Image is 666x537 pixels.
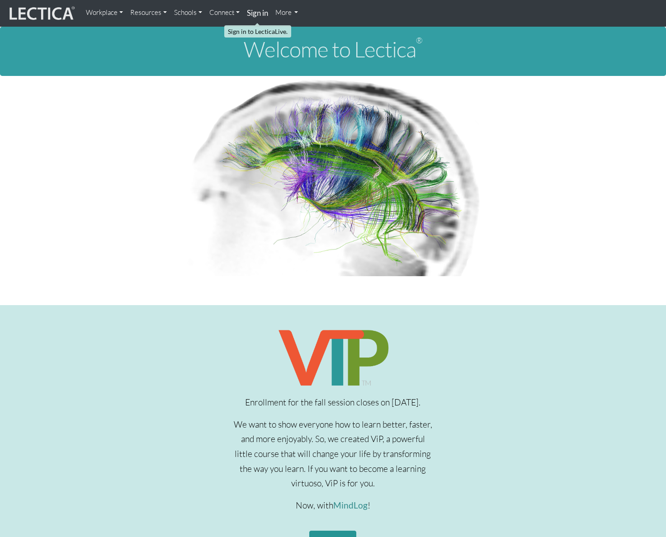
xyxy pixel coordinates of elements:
a: MindLog [333,500,368,510]
a: Workplace [82,4,127,22]
a: Schools [170,4,206,22]
h1: Welcome to Lectica [7,38,659,61]
a: Connect [206,4,243,22]
p: We want to show everyone how to learn better, faster, and more enjoyably. So, we created ViP, a p... [234,417,432,491]
sup: ® [416,35,422,45]
img: Human Connectome Project Image [183,76,484,277]
a: Sign in [243,4,272,23]
p: Enrollment for the fall session closes on [DATE]. [234,395,432,410]
img: lecticalive [7,5,75,22]
div: Sign in to LecticaLive. [224,25,291,38]
p: Now, with ! [234,498,432,513]
strong: Sign in [247,8,268,18]
a: Resources [127,4,170,22]
a: More [272,4,302,22]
